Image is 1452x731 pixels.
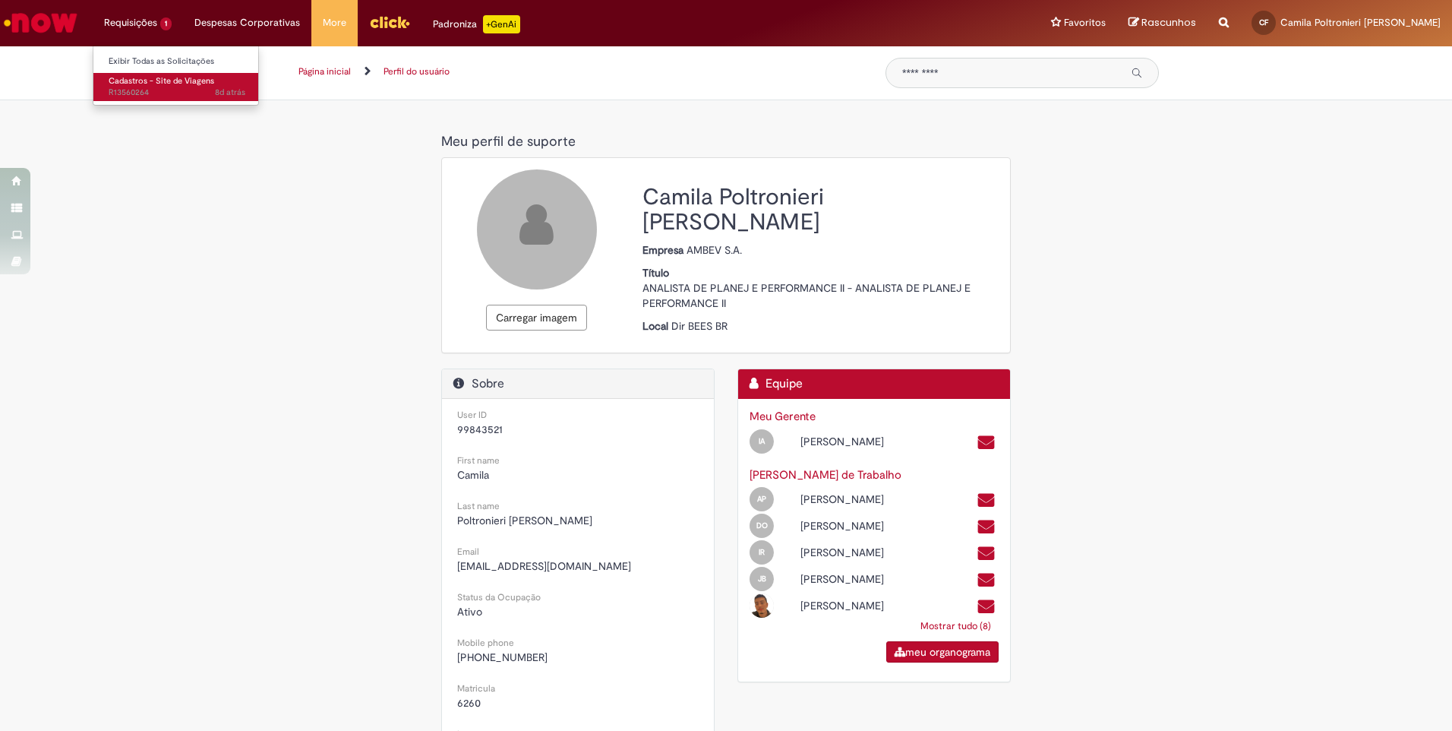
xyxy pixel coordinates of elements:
img: click_logo_yellow_360x200.png [369,11,410,33]
a: Enviar um e-mail para JHONATTA.BERNARDES@AB-inbev.com [977,571,996,589]
button: Carregar imagem [486,305,587,331]
span: Rascunhos [1141,15,1196,30]
small: Email [457,546,479,558]
div: [PERSON_NAME] [789,518,942,533]
strong: Empresa [642,243,687,257]
a: Enviar um e-mail para Iago.Araujo@ab-inbev.com [977,434,996,451]
span: IR [759,547,765,557]
h2: Camila Poltronieri [PERSON_NAME] [642,185,999,235]
span: Ativo [457,605,482,619]
span: JB [758,574,766,584]
a: Exibir Todas as Solicitações [93,53,260,70]
div: Open Profile: Daniel Santana Teixeira De Oliveira [738,511,942,538]
div: [PERSON_NAME] [789,434,942,449]
div: Open Profile: Jhonatta Ferreira Bernardes [738,565,942,591]
div: Open Profile: Luis Henrique Matos Lorenzini [738,591,942,618]
a: Mostrar tudo (8) [913,612,999,640]
div: [PERSON_NAME] [789,598,942,613]
a: meu organograma [886,641,999,663]
span: CF [1259,17,1268,27]
small: Last name [457,500,500,512]
span: Requisições [104,15,157,30]
a: Enviar um e-mail para henrique.lorenzini@ab-inbev.com [977,598,996,615]
span: ANALISTA DE PLANEJ E PERFORMANCE II - ANALISTA DE PLANEJ E PERFORMANCE II [642,281,971,310]
div: [PERSON_NAME] [789,571,942,587]
div: [PERSON_NAME] [789,545,942,560]
small: Status da Ocupação [457,591,541,603]
small: User ID [457,409,487,421]
div: [PERSON_NAME] [789,492,942,507]
ul: Requisições [93,46,259,106]
span: Despesas Corporativas [194,15,300,30]
small: First name [457,454,500,467]
span: [PHONE_NUMBER] [457,650,548,664]
span: Meu perfil de suporte [441,133,576,150]
div: Padroniza [433,15,520,33]
a: Enviar um e-mail para Daniel.DeOliveira2@AB-inbev.com [977,518,996,536]
a: Enviar um e-mail para Ana.Paione@AB-inbev.com [977,492,996,509]
small: Matricula [457,682,495,695]
strong: Local [642,319,671,333]
div: Open Profile: Iago Oliveira De Araujo [738,427,942,454]
p: +GenAi [483,15,520,33]
span: Camila [457,468,489,482]
span: AMBEV S.A. [687,243,742,257]
h2: Sobre [453,377,702,391]
span: 1 [160,17,172,30]
span: More [323,15,346,30]
span: Poltronieri [PERSON_NAME] [457,514,592,527]
span: AP [757,494,766,504]
img: ServiceNow [2,8,80,38]
span: Cadastros - Site de Viagens [109,75,214,87]
div: Open Profile: Ana Livia Paione [738,485,942,511]
a: Enviar um e-mail para Isabella.Reis@AB-inbev.com [977,545,996,562]
span: [EMAIL_ADDRESS][DOMAIN_NAME] [457,559,631,573]
strong: Título [642,266,672,280]
span: Favoritos [1064,15,1106,30]
small: Mobile phone [457,637,514,649]
a: Página inicial [298,65,351,78]
span: 6260 [457,696,481,710]
a: Aberto R13560264 : Cadastros - Site de Viagens [93,73,260,101]
span: DO [756,521,768,530]
h3: Meu Gerente [750,410,999,423]
h2: Equipe [750,377,999,391]
span: 8d atrás [215,87,245,98]
a: Perfil do usuário [384,65,450,78]
span: R13560264 [109,87,245,99]
h3: [PERSON_NAME] de Trabalho [750,469,999,482]
span: Camila Poltronieri [PERSON_NAME] [1280,16,1441,29]
ul: Trilhas de página [293,58,863,86]
span: 99843521 [457,422,503,436]
span: IA [759,436,765,446]
time: 23/09/2025 16:29:28 [215,87,245,98]
a: Rascunhos [1128,16,1196,30]
div: Open Profile: Isabella Paolo Alves Reis [738,538,942,565]
span: Dir BEES BR [671,319,728,333]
